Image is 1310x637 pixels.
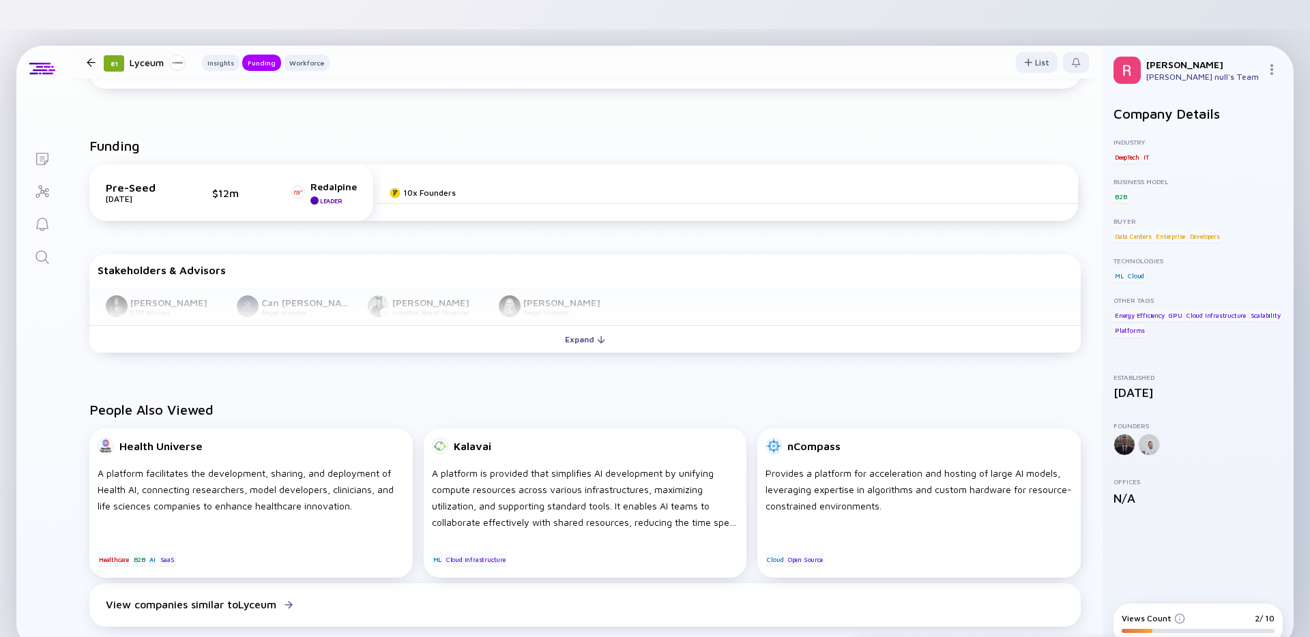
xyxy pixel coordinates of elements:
div: Offices [1113,477,1283,486]
div: 81 [104,55,124,72]
a: KalavaiA platform is provided that simplifies AI development by unifying compute resources across... [424,428,747,583]
a: Health UniverseA platform facilitates the development, sharing, and deployment of Health AI, conn... [89,428,413,583]
div: Leader [320,197,342,205]
div: Developers [1189,229,1221,243]
h2: People Also Viewed [89,402,1081,417]
button: Workforce [284,55,330,71]
div: Industry [1113,138,1283,146]
div: A platform is provided that simplifies AI development by unifying compute resources across variou... [432,465,739,531]
div: AI [148,552,157,566]
button: Insights [202,55,239,71]
img: Raphaël Profile Picture [1113,57,1141,84]
div: nCompass [787,440,841,452]
div: SaaS [159,552,176,566]
div: Lyceum [130,54,186,71]
h2: Company Details [1113,106,1283,121]
div: Pre-Seed [106,181,174,194]
div: ML [432,552,443,566]
div: Provides a platform for acceleration and hosting of large AI models, leveraging expertise in algo... [766,465,1073,531]
div: Enterprise [1154,229,1187,243]
a: nCompassProvides a platform for acceleration and hosting of large AI models, leveraging expertise... [757,428,1081,583]
div: Established [1113,373,1283,381]
div: Founders [1113,421,1283,430]
a: Reminders [16,207,68,239]
div: Open Source [787,552,824,566]
div: [PERSON_NAME] [1146,59,1261,70]
a: RedalpineLeader [291,181,357,205]
div: Technologies [1113,256,1283,265]
div: Cloud [766,552,785,566]
a: Search [16,239,68,272]
div: Healthcare [98,552,130,566]
a: Lists [16,141,68,174]
div: B2B [1113,190,1128,203]
div: Cloud Infrastructure [445,552,507,566]
div: Platforms [1113,324,1146,338]
div: Funding [242,56,281,70]
div: DeepTech [1113,150,1140,164]
div: Expand [557,329,613,350]
div: Cloud Infrastructure [1185,308,1247,322]
div: 10x Founders [403,188,456,198]
div: GPU [1167,308,1183,322]
div: [PERSON_NAME] null's Team [1146,72,1261,82]
button: Funding [242,55,281,71]
div: A platform facilitates the development, sharing, and deployment of Health AI, connecting research... [98,465,405,531]
div: View companies similar to Lyceum [106,598,276,610]
div: IT [1142,150,1150,164]
div: Business Model [1113,177,1283,186]
div: Cloud [1126,269,1146,282]
button: Expand [89,325,1081,353]
div: ML [1113,269,1125,282]
div: Scalability [1249,308,1282,322]
div: Energy Efficiency [1113,308,1166,322]
div: Kalavai [454,440,491,452]
div: Views Count [1122,613,1185,623]
div: Other Tags [1113,296,1283,304]
div: Insights [202,56,239,70]
h2: Funding [89,138,140,153]
div: Data Centers [1113,229,1153,243]
div: N/A [1113,491,1283,505]
div: Stakeholders & Advisors [98,264,1073,276]
div: Buyer [1113,217,1283,225]
div: $12m [212,187,253,199]
div: 2/ 10 [1255,613,1275,623]
div: [DATE] [106,194,174,204]
div: Redalpine [310,181,357,192]
a: Investor Map [16,174,68,207]
div: Health Universe [119,440,203,452]
div: B2B [132,552,147,566]
button: List [1016,52,1058,73]
div: [DATE] [1113,385,1283,400]
img: Menu [1266,64,1277,75]
a: 10x Founders [390,188,456,198]
div: Workforce [284,56,330,70]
